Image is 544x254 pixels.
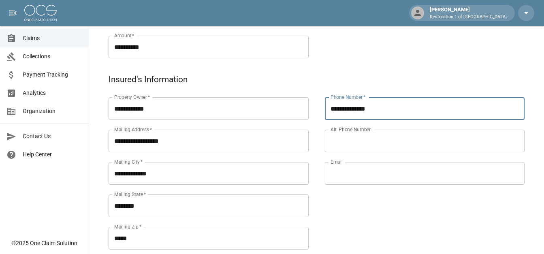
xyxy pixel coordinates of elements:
[430,14,507,21] p: Restoration 1 of [GEOGRAPHIC_DATA]
[331,158,343,165] label: Email
[23,132,82,141] span: Contact Us
[23,107,82,115] span: Organization
[23,52,82,61] span: Collections
[23,34,82,43] span: Claims
[11,239,77,247] div: © 2025 One Claim Solution
[23,150,82,159] span: Help Center
[114,191,146,198] label: Mailing State
[331,94,365,100] label: Phone Number
[114,94,150,100] label: Property Owner
[331,126,371,133] label: Alt. Phone Number
[23,89,82,97] span: Analytics
[114,126,152,133] label: Mailing Address
[427,6,510,20] div: [PERSON_NAME]
[23,70,82,79] span: Payment Tracking
[114,158,143,165] label: Mailing City
[114,223,142,230] label: Mailing Zip
[114,32,134,39] label: Amount
[24,5,57,21] img: ocs-logo-white-transparent.png
[5,5,21,21] button: open drawer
